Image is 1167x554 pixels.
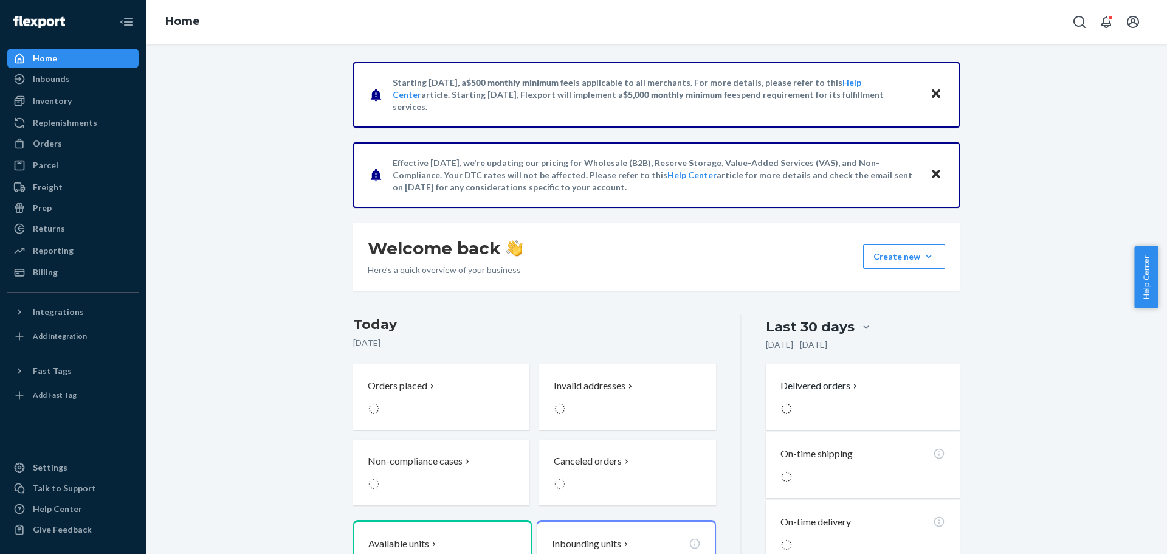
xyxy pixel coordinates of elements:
[33,524,92,536] div: Give Feedback
[7,69,139,89] a: Inbounds
[7,386,139,405] a: Add Fast Tag
[33,482,96,494] div: Talk to Support
[33,244,74,257] div: Reporting
[33,159,58,171] div: Parcel
[7,219,139,238] a: Returns
[7,327,139,346] a: Add Integration
[33,181,63,193] div: Freight
[7,49,139,68] a: Home
[353,337,716,349] p: [DATE]
[368,537,429,551] p: Available units
[7,113,139,133] a: Replenishments
[33,462,67,474] div: Settings
[368,454,463,468] p: Non-compliance cases
[7,198,139,218] a: Prep
[33,95,72,107] div: Inventory
[33,266,58,279] div: Billing
[1121,10,1145,34] button: Open account menu
[766,339,827,351] p: [DATE] - [DATE]
[393,77,918,113] p: Starting [DATE], a is applicable to all merchants. For more details, please refer to this article...
[368,237,523,259] h1: Welcome back
[368,264,523,276] p: Here’s a quick overview of your business
[539,364,715,430] button: Invalid addresses
[33,137,62,150] div: Orders
[552,537,621,551] p: Inbounding units
[667,170,717,180] a: Help Center
[13,16,65,28] img: Flexport logo
[33,223,65,235] div: Returns
[554,379,625,393] p: Invalid addresses
[7,458,139,477] a: Settings
[7,241,139,260] a: Reporting
[33,503,82,515] div: Help Center
[766,317,855,336] div: Last 30 days
[780,379,860,393] button: Delivered orders
[7,361,139,381] button: Fast Tags
[466,77,573,88] span: $500 monthly minimum fee
[368,379,427,393] p: Orders placed
[554,454,622,468] p: Canceled orders
[863,244,945,269] button: Create new
[7,263,139,282] a: Billing
[33,52,57,64] div: Home
[1094,10,1118,34] button: Open notifications
[393,157,918,193] p: Effective [DATE], we're updating our pricing for Wholesale (B2B), Reserve Storage, Value-Added Se...
[7,91,139,111] a: Inventory
[7,479,139,498] button: Talk to Support
[7,156,139,175] a: Parcel
[7,499,139,519] a: Help Center
[353,315,716,334] h3: Today
[33,331,87,341] div: Add Integration
[780,447,853,461] p: On-time shipping
[33,365,72,377] div: Fast Tags
[33,306,84,318] div: Integrations
[1134,246,1158,308] button: Help Center
[780,515,851,529] p: On-time delivery
[7,520,139,539] button: Give Feedback
[539,440,715,505] button: Canceled orders
[623,89,737,100] span: $5,000 monthly minimum fee
[7,178,139,197] a: Freight
[353,364,529,430] button: Orders placed
[33,117,97,129] div: Replenishments
[33,73,70,85] div: Inbounds
[156,4,210,40] ol: breadcrumbs
[1067,10,1092,34] button: Open Search Box
[928,86,944,103] button: Close
[928,166,944,184] button: Close
[353,440,529,505] button: Non-compliance cases
[165,15,200,28] a: Home
[33,202,52,214] div: Prep
[7,302,139,322] button: Integrations
[114,10,139,34] button: Close Navigation
[506,240,523,257] img: hand-wave emoji
[33,390,77,400] div: Add Fast Tag
[7,134,139,153] a: Orders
